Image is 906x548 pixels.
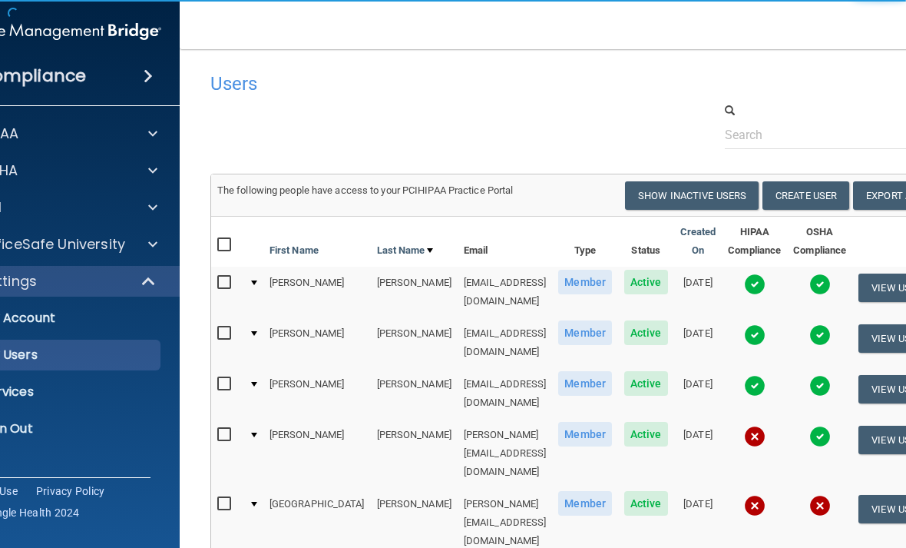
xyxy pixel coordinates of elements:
button: Show Inactive Users [625,181,759,210]
img: tick.e7d51cea.svg [744,375,765,397]
a: Privacy Policy [36,483,105,499]
td: [PERSON_NAME] [371,267,458,317]
span: Active [624,491,668,516]
td: [PERSON_NAME] [371,317,458,368]
a: First Name [269,241,319,260]
img: tick.e7d51cea.svg [744,274,765,295]
td: [PERSON_NAME][EMAIL_ADDRESS][DOMAIN_NAME] [458,419,553,488]
th: Type [552,217,618,267]
th: OSHA Compliance [787,217,852,267]
img: tick.e7d51cea.svg [809,426,831,447]
a: Created On [680,223,716,260]
span: Active [624,320,668,345]
td: [DATE] [674,368,722,419]
td: [PERSON_NAME] [263,317,371,368]
span: Active [624,371,668,396]
td: [PERSON_NAME] [263,419,371,488]
img: tick.e7d51cea.svg [809,375,831,397]
span: The following people have access to your PCIHIPAA Practice Portal [217,184,514,196]
span: Member [558,491,612,516]
img: cross.ca9f0e7f.svg [809,495,831,516]
td: [PERSON_NAME] [371,419,458,488]
td: [DATE] [674,419,722,488]
img: tick.e7d51cea.svg [744,324,765,346]
img: tick.e7d51cea.svg [809,274,831,295]
img: tick.e7d51cea.svg [809,324,831,346]
th: HIPAA Compliance [722,217,787,267]
img: cross.ca9f0e7f.svg [744,426,765,447]
span: Active [624,270,668,294]
img: cross.ca9f0e7f.svg [744,495,765,516]
span: Member [558,371,612,396]
span: Active [624,422,668,447]
td: [EMAIL_ADDRESS][DOMAIN_NAME] [458,317,553,368]
span: Member [558,270,612,294]
th: Email [458,217,553,267]
td: [PERSON_NAME] [263,368,371,419]
td: [DATE] [674,267,722,317]
td: [EMAIL_ADDRESS][DOMAIN_NAME] [458,368,553,419]
span: Member [558,320,612,345]
button: Create User [762,181,849,210]
td: [DATE] [674,317,722,368]
td: [PERSON_NAME] [263,267,371,317]
th: Status [618,217,674,267]
td: [EMAIL_ADDRESS][DOMAIN_NAME] [458,267,553,317]
td: [PERSON_NAME] [371,368,458,419]
a: Last Name [377,241,434,260]
span: Member [558,422,612,447]
h4: Users [210,74,627,94]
